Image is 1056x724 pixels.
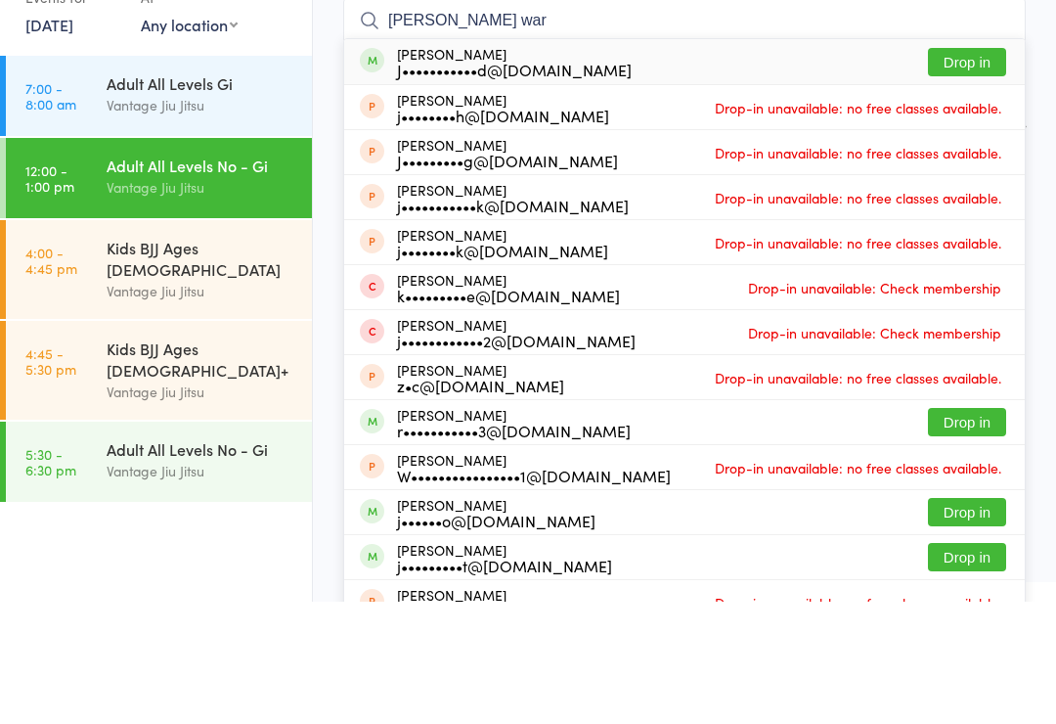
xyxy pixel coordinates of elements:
[397,680,612,696] div: j•••••••••t@[DOMAIN_NAME]
[397,230,609,246] div: j••••••••h@[DOMAIN_NAME]
[107,359,295,402] div: Kids BJJ Ages [DEMOGRAPHIC_DATA]
[397,394,620,426] div: [PERSON_NAME]
[343,54,995,73] span: Vantage [GEOGRAPHIC_DATA]
[141,136,238,158] div: Any location
[107,561,295,582] div: Adult All Levels No - Gi
[397,214,609,246] div: [PERSON_NAME]
[107,216,295,239] div: Vantage Jiu Jitsu
[710,305,1006,335] span: Drop-in unavailable: no free classes available.
[397,304,629,336] div: [PERSON_NAME]
[397,275,618,291] div: J•••••••••g@[DOMAIN_NAME]
[928,530,1006,559] button: Drop in
[6,544,312,624] a: 5:30 -6:30 pmAdult All Levels No - GiVantage Jiu Jitsu
[6,260,312,340] a: 12:00 -1:00 pmAdult All Levels No - GiVantage Jiu Jitsu
[107,503,295,525] div: Vantage Jiu Jitsu
[25,136,73,158] a: [DATE]
[710,485,1006,515] span: Drop-in unavailable: no free classes available.
[397,410,620,426] div: k•••••••••e@[DOMAIN_NAME]
[397,365,608,381] div: j••••••••k@[DOMAIN_NAME]
[25,568,76,600] time: 5:30 - 6:30 pm
[25,367,77,398] time: 4:00 - 4:45 pm
[107,460,295,503] div: Kids BJJ Ages [DEMOGRAPHIC_DATA]+
[397,349,608,381] div: [PERSON_NAME]
[397,259,618,291] div: [PERSON_NAME]
[397,455,636,471] div: j••••••••••••2@[DOMAIN_NAME]
[710,350,1006,380] span: Drop-in unavailable: no free classes available.
[397,545,631,561] div: r•••••••••••3@[DOMAIN_NAME]
[6,342,312,441] a: 4:00 -4:45 pmKids BJJ Ages [DEMOGRAPHIC_DATA]Vantage Jiu Jitsu
[25,104,121,136] div: Events for
[743,395,1006,425] span: Drop-in unavailable: Check membership
[397,635,595,651] div: j••••••o@[DOMAIN_NAME]
[397,529,631,561] div: [PERSON_NAME]
[6,443,312,542] a: 4:45 -5:30 pmKids BJJ Ages [DEMOGRAPHIC_DATA]+Vantage Jiu Jitsu
[710,215,1006,245] span: Drop-in unavailable: no free classes available.
[25,285,74,316] time: 12:00 - 1:00 pm
[107,402,295,425] div: Vantage Jiu Jitsu
[397,574,671,606] div: [PERSON_NAME]
[397,439,636,471] div: [PERSON_NAME]
[343,73,1026,93] span: Adult BJJ
[397,664,612,696] div: [PERSON_NAME]
[343,15,995,34] span: [DATE] 12:00pm
[107,582,295,605] div: Vantage Jiu Jitsu
[710,575,1006,605] span: Drop-in unavailable: no free classes available.
[397,500,564,516] div: z•c@[DOMAIN_NAME]
[397,619,595,651] div: [PERSON_NAME]
[107,277,295,298] div: Adult All Levels No - Gi
[343,120,1026,165] input: Search
[928,620,1006,649] button: Drop in
[343,34,995,54] span: Vantage Jiu Jitsu
[928,665,1006,694] button: Drop in
[397,484,564,516] div: [PERSON_NAME]
[710,260,1006,290] span: Drop-in unavailable: no free classes available.
[20,15,93,84] img: Vantage Jiu Jitsu
[397,590,671,606] div: W••••••••••••••••1@[DOMAIN_NAME]
[397,320,629,336] div: j•••••••••••k@[DOMAIN_NAME]
[141,104,238,136] div: At
[25,468,76,499] time: 4:45 - 5:30 pm
[397,168,632,200] div: [PERSON_NAME]
[25,203,76,234] time: 7:00 - 8:00 am
[928,170,1006,199] button: Drop in
[107,298,295,321] div: Vantage Jiu Jitsu
[743,440,1006,470] span: Drop-in unavailable: Check membership
[107,195,295,216] div: Adult All Levels Gi
[6,178,312,258] a: 7:00 -8:00 amAdult All Levels GiVantage Jiu Jitsu
[397,184,632,200] div: J•••••••••••d@[DOMAIN_NAME]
